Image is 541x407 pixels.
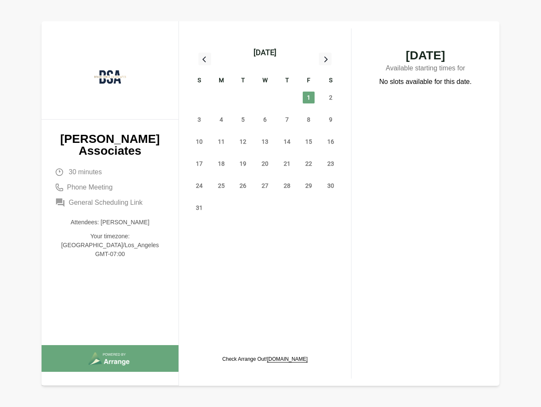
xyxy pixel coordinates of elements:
span: Tuesday, August 5, 2025 [237,114,249,125]
span: Sunday, August 17, 2025 [193,158,205,170]
span: 30 minutes [69,167,102,177]
span: [DATE] [368,50,482,61]
span: Friday, August 15, 2025 [303,136,315,148]
div: [DATE] [254,47,276,59]
p: Attendees: [PERSON_NAME] [55,218,165,227]
span: Thursday, August 21, 2025 [281,158,293,170]
span: Monday, August 4, 2025 [215,114,227,125]
span: Friday, August 8, 2025 [303,114,315,125]
span: Wednesday, August 27, 2025 [259,180,271,192]
span: Wednesday, August 13, 2025 [259,136,271,148]
span: Saturday, August 23, 2025 [325,158,337,170]
span: Sunday, August 24, 2025 [193,180,205,192]
div: S [188,75,210,86]
span: Monday, August 11, 2025 [215,136,227,148]
span: Tuesday, August 12, 2025 [237,136,249,148]
div: T [232,75,254,86]
span: Thursday, August 7, 2025 [281,114,293,125]
span: Saturday, August 30, 2025 [325,180,337,192]
span: Sunday, August 10, 2025 [193,136,205,148]
span: Wednesday, August 6, 2025 [259,114,271,125]
span: General Scheduling Link [69,198,142,208]
span: Thursday, August 14, 2025 [281,136,293,148]
span: Friday, August 29, 2025 [303,180,315,192]
span: Saturday, August 16, 2025 [325,136,337,148]
p: No slots available for this date. [379,77,472,87]
a: [DOMAIN_NAME] [267,356,308,362]
span: Monday, August 25, 2025 [215,180,227,192]
p: Your timezone: [GEOGRAPHIC_DATA]/Los_Angeles GMT-07:00 [55,232,165,259]
p: Available starting times for [368,61,482,77]
div: S [320,75,342,86]
span: Tuesday, August 19, 2025 [237,158,249,170]
span: Phone Meeting [67,182,113,192]
div: F [298,75,320,86]
span: Friday, August 22, 2025 [303,158,315,170]
span: Friday, August 1, 2025 [303,92,315,103]
p: [PERSON_NAME] Associates [55,133,165,157]
span: Monday, August 18, 2025 [215,158,227,170]
span: Sunday, August 3, 2025 [193,114,205,125]
span: Thursday, August 28, 2025 [281,180,293,192]
p: Check Arrange Out! [222,356,307,362]
div: T [276,75,298,86]
span: Wednesday, August 20, 2025 [259,158,271,170]
span: Saturday, August 2, 2025 [325,92,337,103]
span: Sunday, August 31, 2025 [193,202,205,214]
div: W [254,75,276,86]
span: Saturday, August 9, 2025 [325,114,337,125]
div: M [210,75,232,86]
span: Tuesday, August 26, 2025 [237,180,249,192]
